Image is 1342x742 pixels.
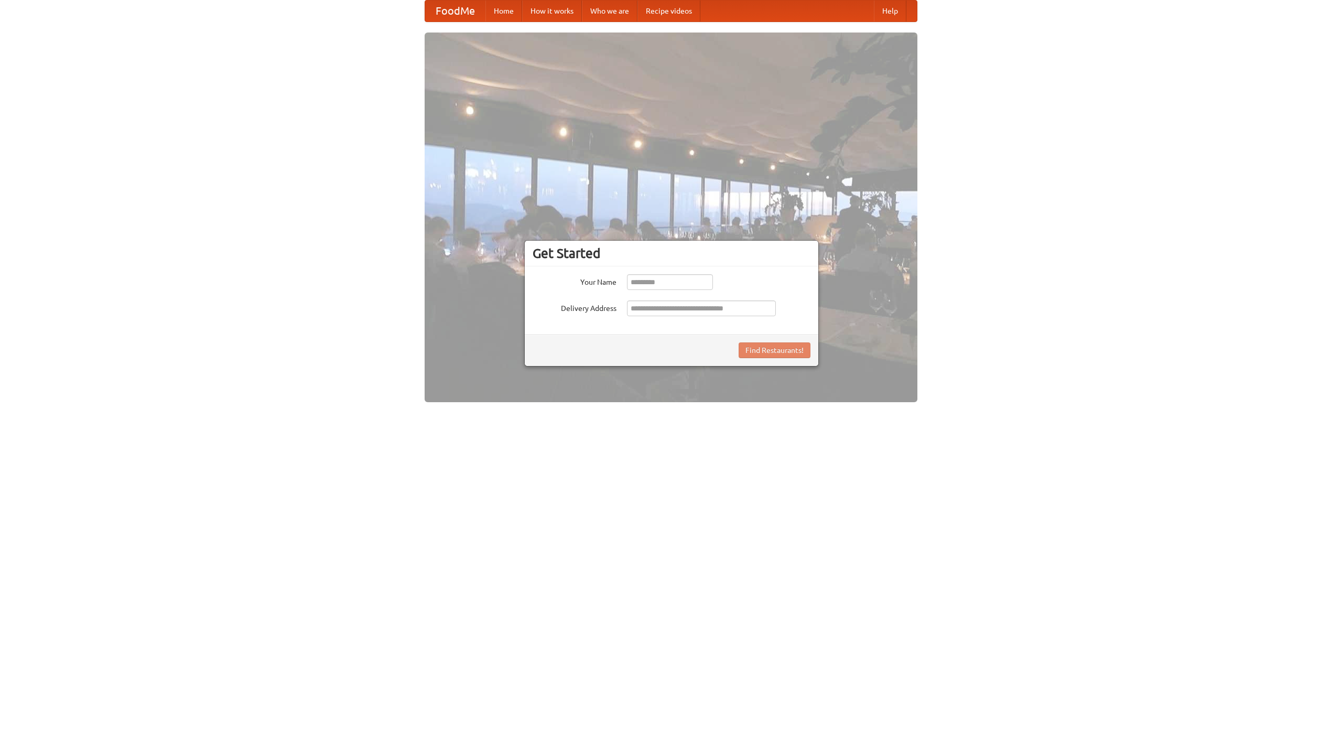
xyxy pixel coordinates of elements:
label: Delivery Address [533,300,616,314]
button: Find Restaurants! [739,342,810,358]
a: Recipe videos [637,1,700,21]
a: Home [485,1,522,21]
a: Help [874,1,906,21]
a: How it works [522,1,582,21]
label: Your Name [533,274,616,287]
a: Who we are [582,1,637,21]
h3: Get Started [533,245,810,261]
a: FoodMe [425,1,485,21]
